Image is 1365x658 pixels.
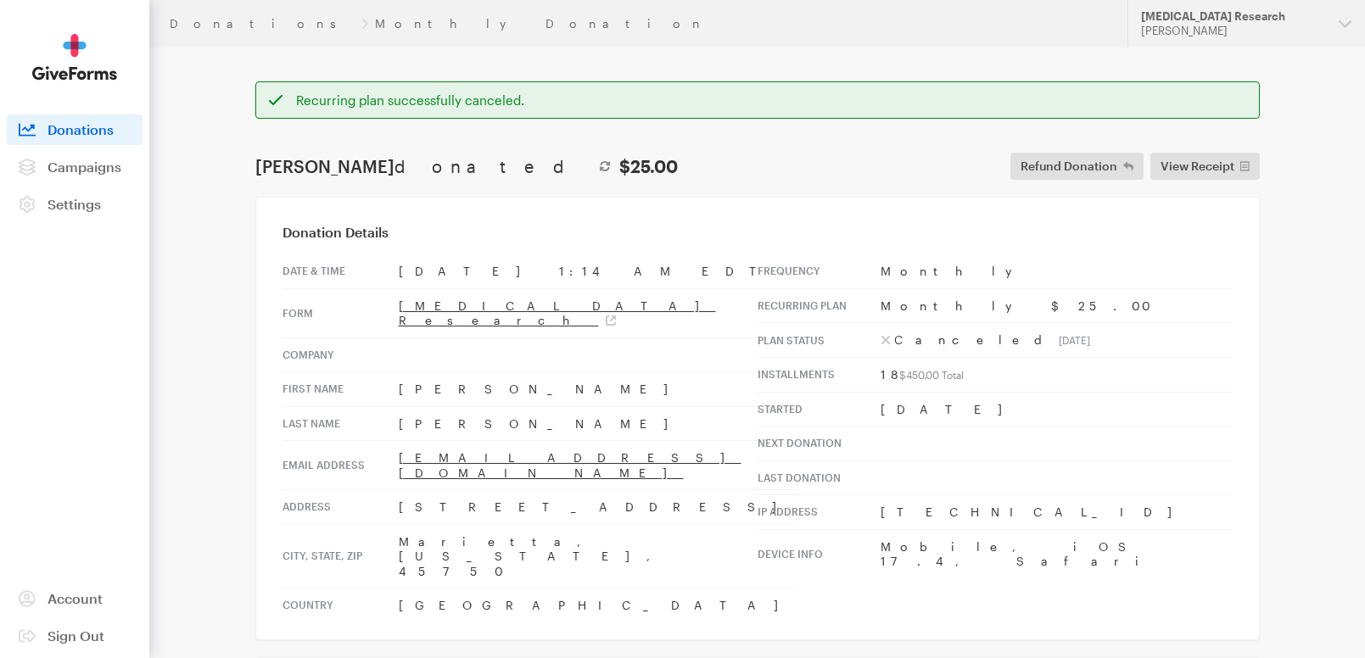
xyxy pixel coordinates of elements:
th: Recurring Plan [758,288,881,323]
span: Sign Out [48,627,104,644]
th: Frequency [758,254,881,288]
sub: $450.00 Total [899,369,964,381]
td: Marietta, [US_STATE], 45750 [399,524,795,588]
td: [TECHNICAL_ID] [881,495,1233,530]
td: [DATE] 1:14 AM EDT [399,254,795,288]
td: Canceled [881,323,1233,358]
span: Donations [48,121,114,137]
span: Account [48,590,103,606]
td: [PERSON_NAME] [399,406,795,441]
td: [PERSON_NAME] [399,372,795,407]
span: Settings [48,196,101,212]
td: Mobile, iOS 17.4, Safari [881,529,1233,578]
a: [EMAIL_ADDRESS][DOMAIN_NAME] [399,450,741,480]
h3: Donation Details [283,224,1233,241]
th: Device info [758,529,881,578]
h1: [PERSON_NAME] [255,156,678,176]
td: [GEOGRAPHIC_DATA] [399,588,795,622]
th: Address [283,490,399,525]
a: Campaigns [7,152,143,182]
th: First Name [283,372,399,407]
th: Next donation [758,427,881,461]
td: [STREET_ADDRESS] [399,490,795,525]
span: View Receipt [1161,156,1234,176]
td: 18 [881,358,1233,393]
th: Last donation [758,460,881,495]
th: Form [283,288,399,337]
div: Recurring plan successfully canceled. [296,92,1246,109]
th: Email address [283,441,399,490]
button: Refund Donation [1010,153,1144,180]
th: Installments [758,358,881,393]
span: Refund Donation [1021,156,1117,176]
span: Campaigns [48,159,121,175]
th: Date & time [283,254,399,288]
a: Donations [170,17,355,31]
th: Last Name [283,406,399,441]
th: Company [283,337,399,372]
div: [PERSON_NAME] [1141,24,1325,38]
a: Sign Out [7,621,143,651]
th: City, state, zip [283,524,399,588]
td: [DATE] [881,392,1233,427]
a: View Receipt [1150,153,1260,180]
sub: [DATE] [1059,334,1090,346]
img: GiveForms [32,34,117,81]
a: Donations [7,114,143,145]
td: Monthly $25.00 [881,288,1233,323]
span: donated [394,156,590,176]
a: Settings [7,189,143,220]
th: Started [758,392,881,427]
a: Account [7,583,143,614]
th: IP address [758,495,881,530]
th: Plan Status [758,323,881,358]
td: Monthly [881,254,1233,288]
th: Country [283,588,399,622]
a: [MEDICAL_DATA] Research [399,298,716,328]
strong: $25.00 [619,156,678,176]
div: [MEDICAL_DATA] Research [1141,9,1325,24]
